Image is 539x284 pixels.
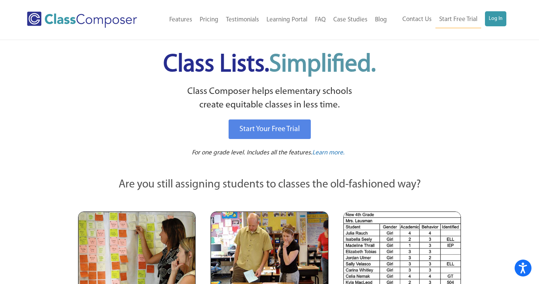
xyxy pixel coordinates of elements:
span: For one grade level. Includes all the features. [192,150,312,156]
span: Learn more. [312,150,345,156]
span: Start Your Free Trial [239,125,300,133]
p: Class Composer helps elementary schools create equitable classes in less time. [77,85,462,112]
a: Learning Portal [263,12,311,28]
a: Case Studies [330,12,371,28]
a: Blog [371,12,391,28]
p: Are you still assigning students to classes the old-fashioned way? [78,177,461,193]
img: Class Composer [27,12,137,28]
a: FAQ [311,12,330,28]
span: Class Lists. [163,53,376,77]
a: Start Your Free Trial [229,119,311,139]
a: Features [166,12,196,28]
nav: Header Menu [391,11,506,28]
a: Start Free Trial [435,11,481,28]
span: Simplified. [269,53,376,77]
a: Pricing [196,12,222,28]
a: Log In [485,11,506,26]
nav: Header Menu [154,12,391,28]
a: Testimonials [222,12,263,28]
a: Learn more. [312,148,345,158]
a: Contact Us [399,11,435,28]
